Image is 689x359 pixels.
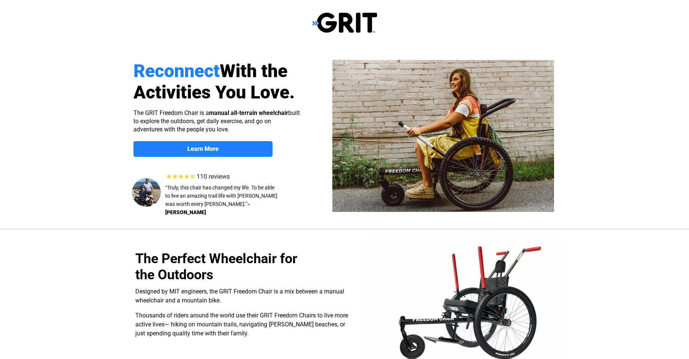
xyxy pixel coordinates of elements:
strong: Learn More [187,145,219,152]
span: Thousands of riders around the world use their GRIT Freedom Chairs to live more active lives— hik... [135,312,348,337]
span: Reconnect [133,60,220,82]
a: Learn More [133,141,273,157]
span: With the [220,60,287,82]
span: Activities You Love. [133,82,295,103]
span: The Perfect Wheelchair for the Outdoors [135,251,297,283]
span: The GRIT Freedom Chair is a built to explore the outdoors, get daily exercise, and go on adventur... [133,109,300,133]
strong: manual all-terrain wheelchair [209,109,288,116]
span: Designed by MIT engineers, the GRIT Freedom Chair is a mix between a manual wheelchair and a moun... [135,288,344,304]
span: “Truly, this chair has changed my life. To be able to live an amazing trail life with [PERSON_NAM... [165,185,277,207]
